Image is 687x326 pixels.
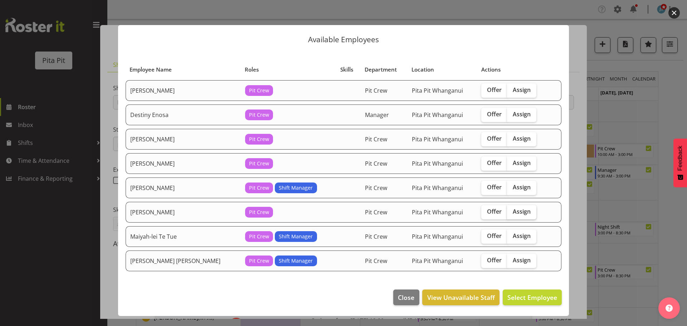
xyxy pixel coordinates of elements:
[411,65,434,74] span: Location
[126,104,241,125] td: Destiny Enosa
[412,111,463,119] span: Pita Pit Whanganui
[412,160,463,167] span: Pita Pit Whanganui
[365,233,387,240] span: Pit Crew
[365,65,397,74] span: Department
[412,87,463,94] span: Pita Pit Whanganui
[481,65,501,74] span: Actions
[412,184,463,192] span: Pita Pit Whanganui
[513,86,531,93] span: Assign
[126,80,241,101] td: [PERSON_NAME]
[126,129,241,150] td: [PERSON_NAME]
[279,184,313,192] span: Shift Manager
[279,257,313,265] span: Shift Manager
[126,177,241,198] td: [PERSON_NAME]
[365,111,389,119] span: Manager
[507,293,557,302] span: Select Employee
[126,153,241,174] td: [PERSON_NAME]
[487,257,502,264] span: Offer
[365,208,387,216] span: Pit Crew
[365,135,387,143] span: Pit Crew
[245,65,259,74] span: Roles
[412,208,463,216] span: Pita Pit Whanganui
[126,202,241,223] td: [PERSON_NAME]
[130,65,172,74] span: Employee Name
[249,160,269,167] span: Pit Crew
[412,257,463,265] span: Pita Pit Whanganui
[365,160,387,167] span: Pit Crew
[513,208,531,215] span: Assign
[677,146,683,171] span: Feedback
[487,135,502,142] span: Offer
[513,257,531,264] span: Assign
[487,86,502,93] span: Offer
[249,233,269,240] span: Pit Crew
[503,289,562,305] button: Select Employee
[487,208,502,215] span: Offer
[666,305,673,312] img: help-xxl-2.png
[249,135,269,143] span: Pit Crew
[398,293,414,302] span: Close
[412,233,463,240] span: Pita Pit Whanganui
[249,257,269,265] span: Pit Crew
[365,184,387,192] span: Pit Crew
[487,232,502,239] span: Offer
[249,184,269,192] span: Pit Crew
[422,289,499,305] button: View Unavailable Staff
[513,232,531,239] span: Assign
[513,159,531,166] span: Assign
[249,111,269,119] span: Pit Crew
[249,208,269,216] span: Pit Crew
[412,135,463,143] span: Pita Pit Whanganui
[126,250,241,271] td: [PERSON_NAME] [PERSON_NAME]
[340,65,353,74] span: Skills
[365,87,387,94] span: Pit Crew
[513,135,531,142] span: Assign
[249,87,269,94] span: Pit Crew
[513,111,531,118] span: Assign
[393,289,419,305] button: Close
[279,233,313,240] span: Shift Manager
[125,36,562,43] p: Available Employees
[513,184,531,191] span: Assign
[126,226,241,247] td: Maiyah-lei Te Tue
[487,159,502,166] span: Offer
[487,184,502,191] span: Offer
[365,257,387,265] span: Pit Crew
[427,293,495,302] span: View Unavailable Staff
[673,138,687,187] button: Feedback - Show survey
[487,111,502,118] span: Offer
